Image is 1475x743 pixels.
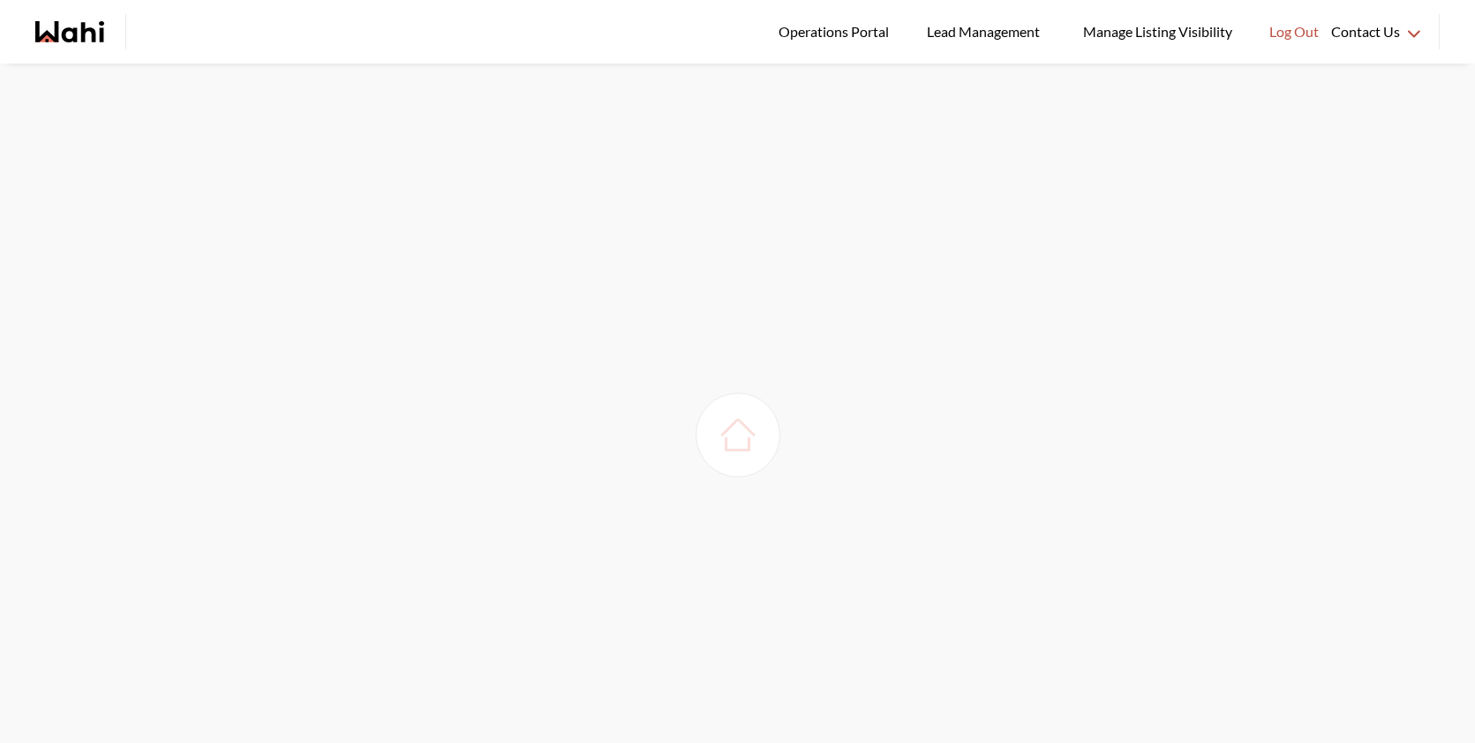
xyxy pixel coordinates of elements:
[1078,20,1238,43] span: Manage Listing Visibility
[1269,20,1319,43] span: Log Out
[927,20,1046,43] span: Lead Management
[779,20,895,43] span: Operations Portal
[35,21,104,42] a: Wahi homepage
[713,410,763,460] img: loading house image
